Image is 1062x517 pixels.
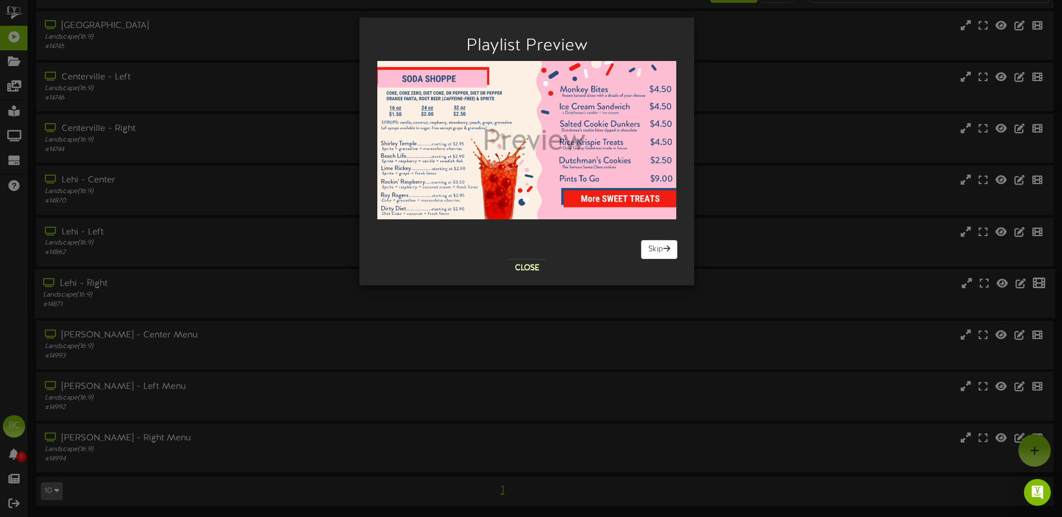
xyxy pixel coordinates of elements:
[508,259,546,277] button: Close
[368,61,686,219] img: ab8ee350-e5ff-4078-8067-e715c96dd569.png
[1024,479,1051,506] div: Open Intercom Messenger
[641,240,677,259] button: Skip
[483,67,586,246] div: Preview
[376,37,677,55] h2: Playlist Preview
